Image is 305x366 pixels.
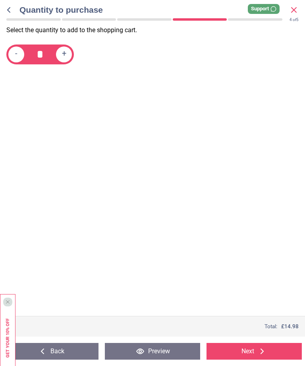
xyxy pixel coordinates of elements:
span: Quantity to purchase [19,4,289,15]
button: Back [3,343,98,360]
div: Support [248,4,280,14]
span: £ [281,323,299,330]
span: 4 [290,17,292,22]
span: 14.98 [284,323,299,329]
button: Preview [105,343,200,360]
span: + [62,49,66,59]
p: Select the quantity to add to the shopping cart. [6,26,305,35]
button: Next [207,343,302,360]
div: of 5 [290,17,299,23]
span: - [15,49,17,59]
div: Total: [6,323,299,330]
